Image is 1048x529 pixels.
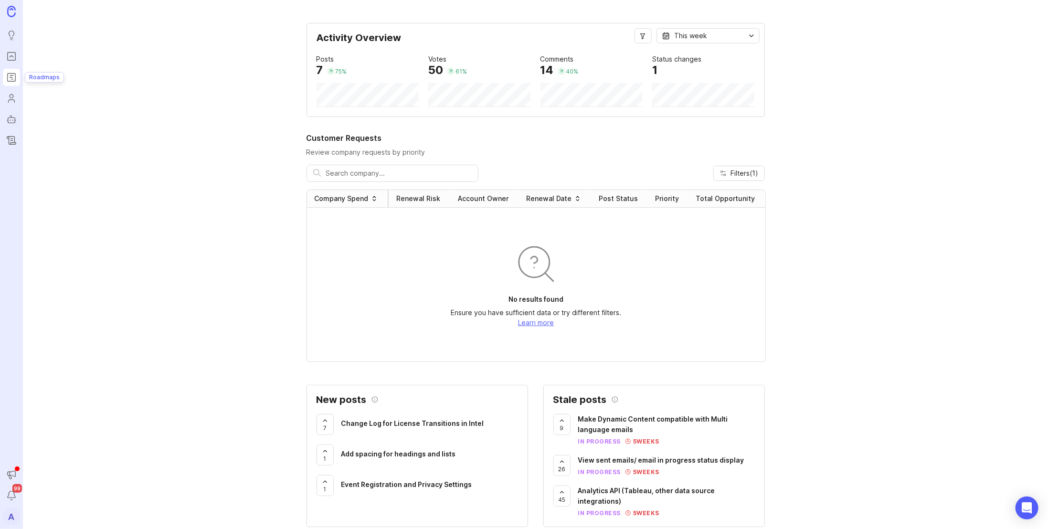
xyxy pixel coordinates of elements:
[540,54,574,64] div: Comments
[599,194,638,203] div: Post Status
[7,6,16,17] img: Canny Home
[341,419,484,427] span: Change Log for License Transitions in Intel
[631,437,659,445] div: 5 weeks
[317,54,334,64] div: Posts
[3,466,20,483] button: Announcements
[675,31,708,41] div: This week
[526,194,572,203] div: Renewal Date
[518,318,554,327] a: Learn more
[307,132,765,144] h2: Customer Requests
[578,414,755,445] a: Make Dynamic Content compatible with Multi language emailsin progress5weeks
[341,450,456,458] span: Add spacing for headings and lists
[625,439,631,444] img: svg+xml;base64,PHN2ZyB3aWR0aD0iMTEiIGhlaWdodD0iMTEiIGZpbGw9Im5vbmUiIHhtbG5zPSJodHRwOi8vd3d3LnczLm...
[578,455,755,476] a: View sent emails/ email in progress status displayin progress5weeks
[696,194,755,203] div: Total Opportunity
[307,148,765,157] p: Review company requests by priority
[326,168,471,179] input: Search company...
[428,54,446,64] div: Votes
[12,484,22,493] span: 99
[3,27,20,44] a: Ideas
[29,74,60,81] p: Roadmaps
[341,480,472,488] span: Event Registration and Privacy Settings
[631,468,659,476] div: 5 weeks
[1016,497,1038,519] div: Open Intercom Messenger
[3,90,20,107] a: Users
[566,67,579,75] div: 40 %
[315,194,369,203] div: Company Spend
[341,449,518,462] a: Add spacing for headings and lists
[652,54,701,64] div: Status changes
[317,444,334,466] button: 1
[625,510,631,516] img: svg+xml;base64,PHN2ZyB3aWR0aD0iMTEiIGhlaWdodD0iMTEiIGZpbGw9Im5vbmUiIHhtbG5zPSJodHRwOi8vd3d3LnczLm...
[428,64,443,76] div: 50
[578,487,715,505] span: Analytics API (Tableau, other data source integrations)
[553,395,607,404] h2: Stale posts
[3,508,20,525] button: A
[655,194,679,203] div: Priority
[625,469,631,475] img: svg+xml;base64,PHN2ZyB3aWR0aD0iMTEiIGhlaWdodD0iMTEiIGZpbGw9Im5vbmUiIHhtbG5zPSJodHRwOi8vd3d3LnczLm...
[560,424,564,432] span: 9
[3,487,20,504] button: Notifications
[731,169,759,178] span: Filters
[317,475,334,496] button: 1
[750,169,759,177] span: ( 1 )
[324,485,327,493] span: 1
[540,64,554,76] div: 14
[455,67,467,75] div: 61 %
[317,33,755,50] div: Activity Overview
[317,395,367,404] h2: New posts
[3,111,20,128] a: Autopilot
[652,64,657,76] div: 1
[553,414,571,435] button: 9
[558,496,565,504] span: 45
[3,69,20,86] a: Roadmaps
[558,465,565,473] span: 26
[3,132,20,149] a: Changelog
[323,424,327,432] span: 7
[341,418,518,431] a: Change Log for License Transitions in Intel
[578,437,621,445] div: in progress
[341,479,518,492] a: Event Registration and Privacy Settings
[578,415,728,434] span: Make Dynamic Content compatible with Multi language emails
[458,194,508,203] div: Account Owner
[578,486,755,517] a: Analytics API (Tableau, other data source integrations)in progress5weeks
[317,414,334,435] button: 7
[508,295,563,304] p: No results found
[336,67,347,75] div: 75 %
[396,194,440,203] div: Renewal Risk
[553,486,571,507] button: 45
[578,468,621,476] div: in progress
[578,509,621,517] div: in progress
[451,308,621,317] p: Ensure you have sufficient data or try different filters.
[553,455,571,476] button: 26
[744,32,759,40] svg: toggle icon
[3,48,20,65] a: Portal
[324,455,327,463] span: 1
[513,241,559,287] img: svg+xml;base64,PHN2ZyB3aWR0aD0iOTYiIGhlaWdodD0iOTYiIGZpbGw9Im5vbmUiIHhtbG5zPSJodHRwOi8vd3d3LnczLm...
[631,509,659,517] div: 5 weeks
[713,166,765,181] button: Filters(1)
[317,64,323,76] div: 7
[578,456,744,464] span: View sent emails/ email in progress status display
